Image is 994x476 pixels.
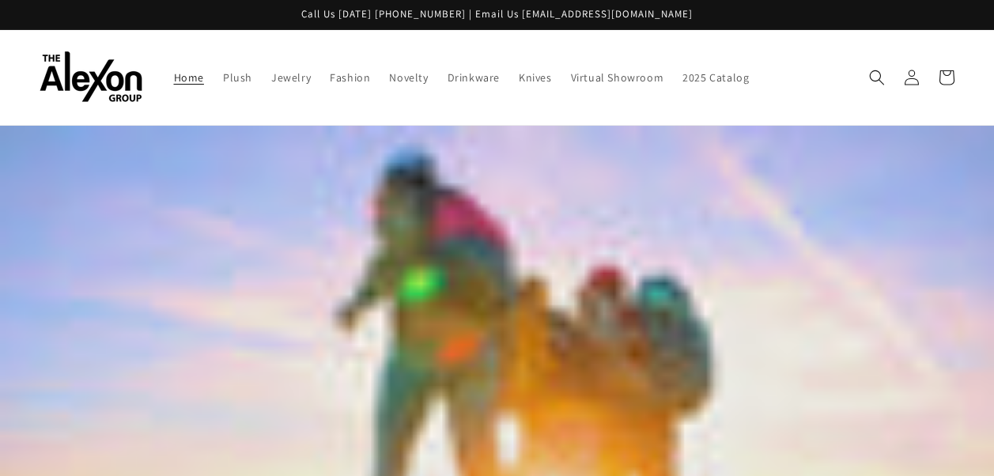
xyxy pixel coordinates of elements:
[271,70,311,85] span: Jewelry
[380,61,437,94] a: Novelty
[164,61,214,94] a: Home
[438,61,509,94] a: Drinkware
[330,70,370,85] span: Fashion
[448,70,500,85] span: Drinkware
[320,61,380,94] a: Fashion
[673,61,758,94] a: 2025 Catalog
[860,60,894,95] summary: Search
[40,51,142,103] img: The Alexon Group
[214,61,262,94] a: Plush
[509,61,561,94] a: Knives
[389,70,428,85] span: Novelty
[571,70,664,85] span: Virtual Showroom
[262,61,320,94] a: Jewelry
[519,70,552,85] span: Knives
[561,61,674,94] a: Virtual Showroom
[174,70,204,85] span: Home
[223,70,252,85] span: Plush
[682,70,749,85] span: 2025 Catalog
